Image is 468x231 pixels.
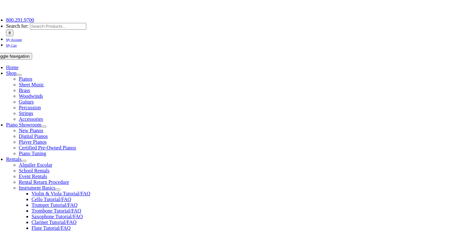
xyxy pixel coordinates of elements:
[19,168,49,173] a: School Rentals
[19,88,30,93] a: Brass
[19,111,33,116] a: Strings
[32,197,71,202] a: Cello Tutorial/FAQ
[6,44,17,47] span: My Cart
[19,105,41,110] a: Percussion
[41,126,46,127] button: Open submenu of Piano Showroom
[19,134,48,139] a: Digital Pianos
[6,156,21,162] a: Rentals
[6,17,34,23] a: 800.291.9700
[32,202,77,208] a: Trumpet Tutorial/FAQ
[6,30,13,36] input: Search
[32,225,71,231] a: Flute Tutorial/FAQ
[6,36,22,42] a: My Account
[6,38,22,41] span: My Account
[19,145,76,150] a: Certified Pre-Owned Pianos
[32,220,77,225] a: Clarinet Tutorial/FAQ
[17,74,22,76] button: Open submenu of Shop
[19,174,47,179] a: Event Rentals
[19,116,43,122] a: Accessories
[32,214,83,219] a: Saxophone Tutorial/FAQ
[19,99,34,105] a: Guitars
[19,128,43,133] a: New Pianos
[19,76,32,82] a: Pianos
[19,82,44,87] a: Sheet Music
[19,151,46,156] a: Piano Tuning
[19,139,47,145] a: Player Pianos
[32,208,81,213] a: Trombone Tutorial/FAQ
[6,65,18,70] a: Home
[19,185,55,191] a: Instrument Basics
[55,189,60,191] button: Open submenu of Instrument Basics
[19,179,69,185] a: Rental Return Procedure
[32,191,90,196] a: Violin & Viola Tutorial/FAQ
[6,42,17,47] a: My Cart
[19,93,43,99] a: Woodwinds
[21,160,26,162] button: Open submenu of Rentals
[6,122,41,127] a: Piano Showroom
[19,162,52,168] a: Alquiler Escolar
[6,70,17,76] a: Shop
[6,23,29,29] span: Search for:
[30,23,86,30] input: Search Products...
